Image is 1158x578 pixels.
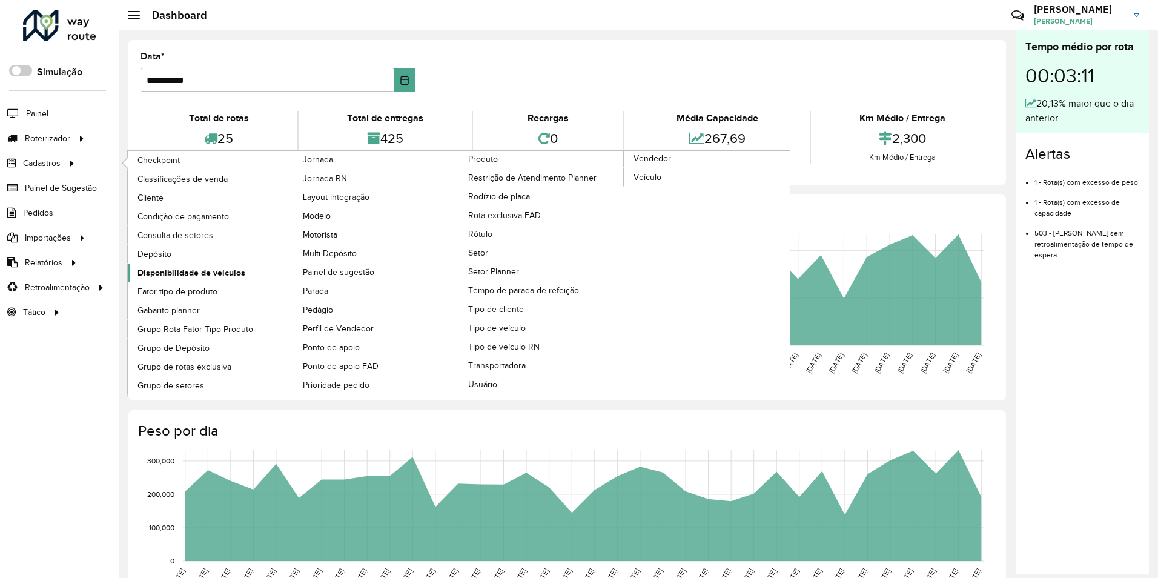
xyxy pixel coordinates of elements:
div: 00:03:11 [1025,55,1139,96]
span: Setor Planner [468,265,519,278]
text: [DATE] [873,351,890,374]
span: Fator tipo de produto [137,285,217,298]
a: Perfil de Vendedor [293,319,459,337]
div: Críticas? Dúvidas? Elogios? Sugestões? Entre em contato conosco! [867,4,993,36]
a: Restrição de Atendimento Planner [458,168,624,187]
div: 2,300 [814,125,991,151]
label: Simulação [37,65,82,79]
h4: Alertas [1025,145,1139,163]
text: 0 [170,557,174,565]
span: Produto [468,153,498,165]
span: Cliente [137,191,164,204]
span: Usuário [468,378,497,391]
text: [DATE] [965,351,982,374]
span: Retroalimentação [25,281,90,294]
a: Pedágio [293,301,459,319]
span: Tipo de veículo [468,322,526,334]
a: Grupo de rotas exclusiva [128,357,294,376]
text: [DATE] [942,351,959,374]
span: Modelo [303,210,331,222]
span: Painel de Sugestão [25,182,97,194]
div: 25 [144,125,294,151]
a: Classificações de venda [128,170,294,188]
text: [DATE] [850,351,868,374]
a: Transportadora [458,356,624,374]
span: Importações [25,231,71,244]
a: Grupo Rota Fator Tipo Produto [128,320,294,338]
a: Parada [293,282,459,300]
a: Condição de pagamento [128,207,294,225]
span: Prioridade pedido [303,379,369,391]
li: 503 - [PERSON_NAME] sem retroalimentação de tempo de espera [1034,219,1139,261]
a: Contato Rápido [1005,2,1031,28]
a: Veículo [624,168,790,186]
span: Condição de pagamento [137,210,229,223]
a: Rodízio de placa [458,187,624,205]
a: Fator tipo de produto [128,282,294,301]
text: [DATE] [804,351,822,374]
div: Recargas [476,111,621,125]
span: Veículo [634,171,661,184]
a: Vendedor [458,151,790,396]
span: Transportadora [468,359,526,372]
div: 425 [302,125,469,151]
span: Classificações de venda [137,173,228,185]
a: Rótulo [458,225,624,243]
span: Relatórios [25,256,62,269]
div: Total de entregas [302,111,469,125]
span: Restrição de Atendimento Planner [468,171,597,184]
div: Km Médio / Entrega [814,111,991,125]
span: Disponibilidade de veículos [137,267,245,279]
div: 0 [476,125,621,151]
li: 1 - Rota(s) com excesso de peso [1034,168,1139,188]
a: Multi Depósito [293,244,459,262]
div: Total de rotas [144,111,294,125]
a: Prioridade pedido [293,376,459,394]
span: Parada [303,285,328,297]
text: 100,000 [149,523,174,531]
text: 200,000 [147,490,174,498]
span: Tipo de cliente [468,303,524,316]
span: Consulta de setores [137,229,213,242]
span: Vendedor [634,152,671,165]
a: Depósito [128,245,294,263]
span: Layout integração [303,191,369,204]
span: Pedidos [23,207,53,219]
span: Painel de sugestão [303,266,374,279]
text: [DATE] [919,351,936,374]
span: Grupo Rota Fator Tipo Produto [137,323,253,336]
span: Jornada RN [303,172,347,185]
a: Gabarito planner [128,301,294,319]
span: Rodízio de placa [468,190,530,203]
span: Grupo de setores [137,379,204,392]
span: Rota exclusiva FAD [468,209,541,222]
div: Km Médio / Entrega [814,151,991,164]
a: Tipo de veículo [458,319,624,337]
span: Checkpoint [137,154,180,167]
span: [PERSON_NAME] [1034,16,1125,27]
h4: Peso por dia [138,422,994,440]
text: [DATE] [827,351,845,374]
span: Pedágio [303,304,333,316]
a: Produto [293,151,624,396]
span: Tipo de veículo RN [468,340,540,353]
span: Motorista [303,228,337,241]
span: Grupo de Depósito [137,342,210,354]
a: Ponto de apoio FAD [293,357,459,375]
span: Grupo de rotas exclusiva [137,360,231,373]
a: Grupo de Depósito [128,339,294,357]
text: 300,000 [147,457,174,465]
div: 20,13% maior que o dia anterior [1025,96,1139,125]
a: Tipo de cliente [458,300,624,318]
button: Choose Date [394,68,415,92]
a: Usuário [458,375,624,393]
a: Tempo de parada de refeição [458,281,624,299]
span: Perfil de Vendedor [303,322,374,335]
span: Tempo de parada de refeição [468,284,579,297]
span: Tático [23,306,45,319]
a: Disponibilidade de veículos [128,264,294,282]
span: Depósito [137,248,171,261]
div: Média Capacidade [627,111,807,125]
a: Painel de sugestão [293,263,459,281]
span: Ponto de apoio [303,341,360,354]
